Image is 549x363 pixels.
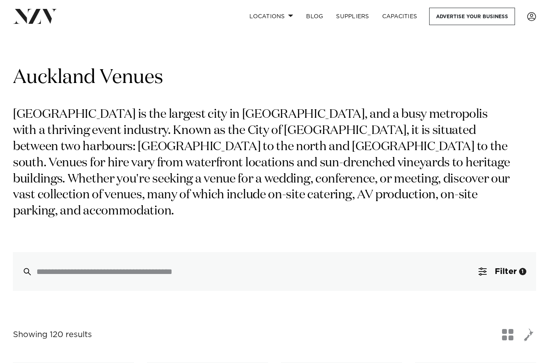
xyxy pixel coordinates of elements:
img: nzv-logo.png [13,9,57,23]
p: [GEOGRAPHIC_DATA] is the largest city in [GEOGRAPHIC_DATA], and a busy metropolis with a thriving... [13,107,513,220]
a: Capacities [376,8,424,25]
button: Filter1 [469,252,536,291]
span: Filter [495,267,517,276]
div: 1 [519,268,526,275]
a: Advertise your business [429,8,515,25]
a: BLOG [300,8,330,25]
a: SUPPLIERS [330,8,375,25]
h1: Auckland Venues [13,65,536,91]
div: Showing 120 results [13,329,92,341]
a: Locations [243,8,300,25]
